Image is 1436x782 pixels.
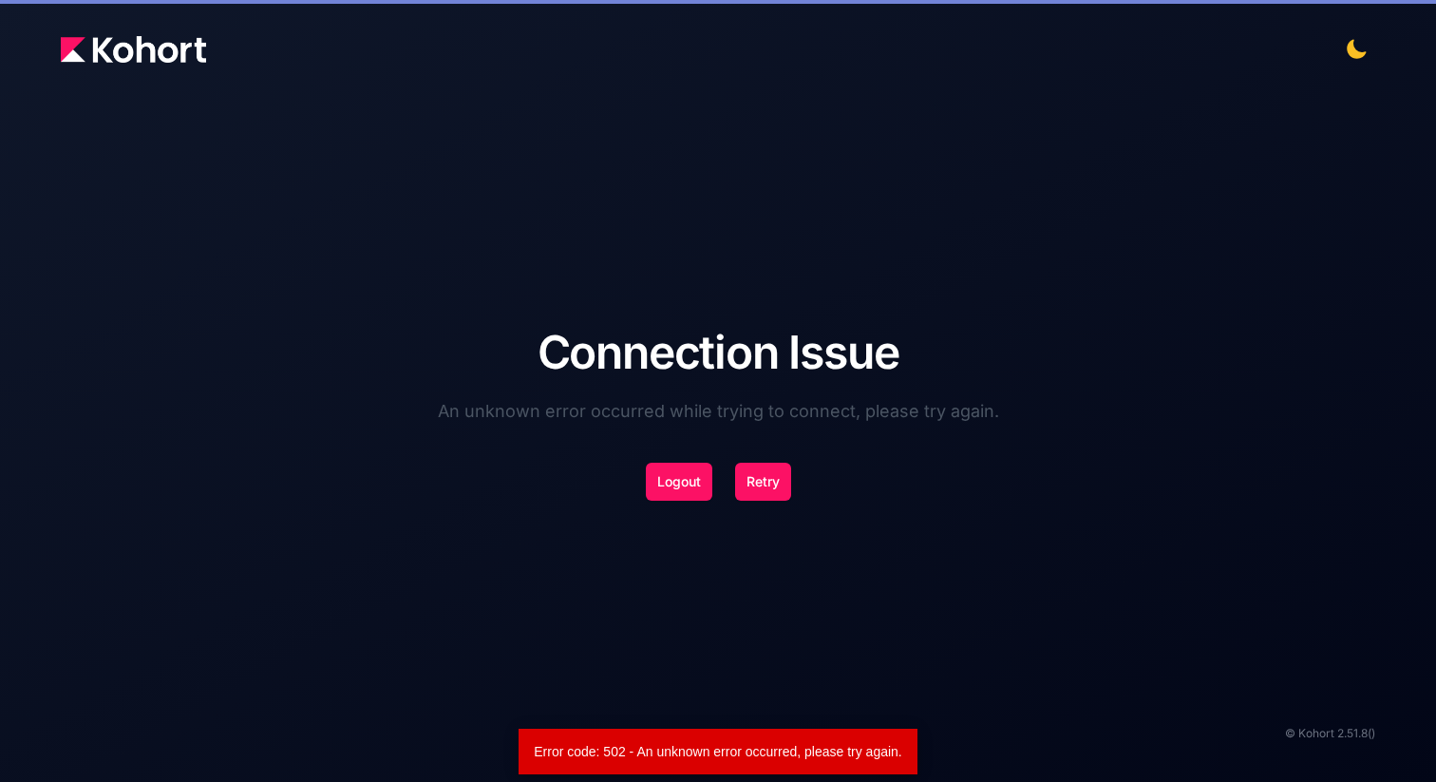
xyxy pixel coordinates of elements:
img: Kohort logo [61,36,206,63]
button: Retry [735,463,791,501]
span: () [1368,725,1375,742]
p: An unknown error occurred while trying to connect, please try again. [438,398,999,425]
div: Error code: 502 - An unknown error occurred, please try again. [519,729,910,774]
button: Logout [646,463,712,501]
span: © Kohort 2.51.8 [1285,725,1368,742]
h1: Connection Issue [438,330,999,375]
